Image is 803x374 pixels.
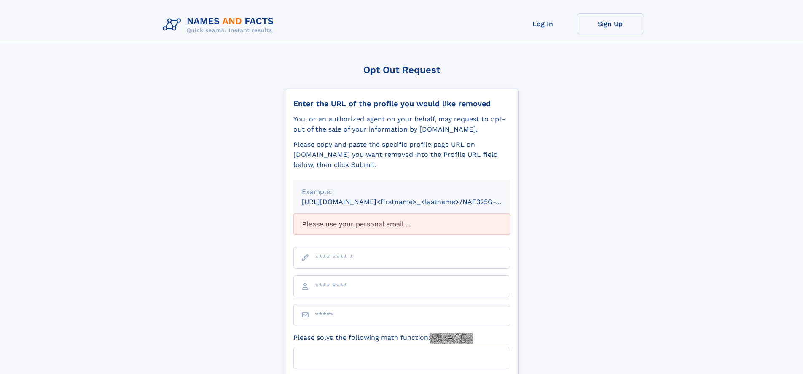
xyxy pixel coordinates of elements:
a: Log In [509,13,577,34]
img: Logo Names and Facts [159,13,281,36]
div: Please use your personal email ... [293,214,510,235]
label: Please solve the following math function: [293,333,473,344]
a: Sign Up [577,13,644,34]
small: [URL][DOMAIN_NAME]<firstname>_<lastname>/NAF325G-xxxxxxxx [302,198,526,206]
div: Please copy and paste the specific profile page URL on [DOMAIN_NAME] you want removed into the Pr... [293,140,510,170]
div: Opt Out Request [285,65,519,75]
div: You, or an authorized agent on your behalf, may request to opt-out of the sale of your informatio... [293,114,510,135]
div: Enter the URL of the profile you would like removed [293,99,510,108]
div: Example: [302,187,502,197]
